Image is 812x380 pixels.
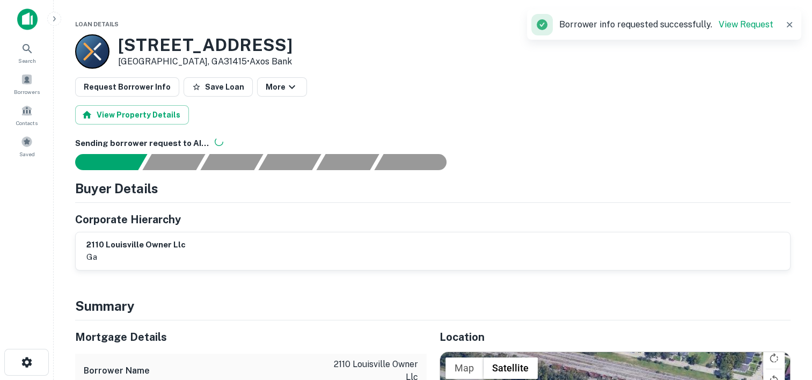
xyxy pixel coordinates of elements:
[142,154,205,170] div: Your request is received and processing...
[200,154,263,170] div: Documents found, AI parsing details...
[18,56,36,65] span: Search
[559,18,773,31] p: Borrower info requested successfully.
[118,35,292,55] h3: [STREET_ADDRESS]
[84,364,150,377] h6: Borrower Name
[118,55,292,68] p: [GEOGRAPHIC_DATA], GA31415 •
[75,211,181,228] h5: Corporate Hierarchy
[75,137,791,150] h6: Sending borrower request to AI...
[62,154,143,170] div: Sending borrower request to AI...
[3,100,50,129] a: Contacts
[3,131,50,160] a: Saved
[250,56,292,67] a: Axos Bank
[483,357,538,379] button: Show satellite imagery
[3,38,50,67] a: Search
[316,154,379,170] div: Principals found, still searching for contact information. This may take time...
[375,154,459,170] div: AI fulfillment process complete.
[257,77,307,97] button: More
[763,347,785,369] button: Rotate map clockwise
[75,329,427,345] h5: Mortgage Details
[14,87,40,96] span: Borrowers
[75,21,119,27] span: Loan Details
[3,69,50,98] a: Borrowers
[758,294,812,346] iframe: Chat Widget
[75,296,791,316] h4: Summary
[445,357,483,379] button: Show street map
[258,154,321,170] div: Principals found, AI now looking for contact information...
[75,105,189,125] button: View Property Details
[86,239,186,251] h6: 2110 louisville owner llc
[75,179,158,198] h4: Buyer Details
[440,329,791,345] h5: Location
[86,251,186,264] p: ga
[75,77,179,97] button: Request Borrower Info
[719,19,773,30] a: View Request
[16,119,38,127] span: Contacts
[19,150,35,158] span: Saved
[184,77,253,97] button: Save Loan
[17,9,38,30] img: capitalize-icon.png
